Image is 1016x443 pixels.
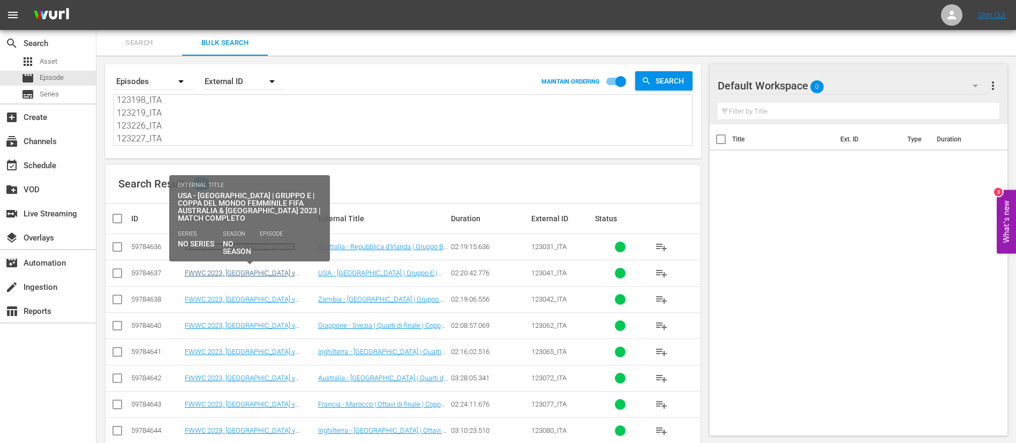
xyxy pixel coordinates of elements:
[185,374,299,390] a: FWWC 2023, [GEOGRAPHIC_DATA] v [GEOGRAPHIC_DATA] (IT)
[185,348,299,364] a: FWWC 2023, [GEOGRAPHIC_DATA] v [GEOGRAPHIC_DATA] (IT)
[649,260,674,286] button: playlist_add
[5,281,18,294] span: Ingestion
[185,321,299,337] a: FWWC 2023, [GEOGRAPHIC_DATA] v [GEOGRAPHIC_DATA] (IT)
[987,79,999,92] span: more_vert
[451,374,528,382] div: 03:28:05.341
[451,348,528,356] div: 02:16:02.516
[26,3,77,28] img: ans4CAIJ8jUAAAAAAAAAAAAAAAAAAAAAAAAgQb4GAAAAAAAAAAAAAAAAAAAAAAAAJMjXAAAAAAAAAAAAAAAAAAAAAAAAgAT5G...
[5,305,18,318] span: Reports
[5,183,18,196] span: VOD
[997,190,1016,253] button: Open Feedback Widget
[5,111,18,124] span: Create
[5,159,18,172] span: Schedule
[531,321,567,329] span: 123062_ITA
[21,72,34,85] span: Episode
[21,88,34,101] span: Series
[531,426,567,434] span: 123080_ITA
[531,214,592,223] div: External ID
[131,374,182,382] div: 59784642
[205,66,285,96] div: External ID
[318,348,446,380] a: Inghilterra - [GEOGRAPHIC_DATA] | Quarti di finale | Coppa del Mondo femminile FIFA Australia & [...
[103,37,176,49] span: Search
[185,426,299,442] a: FWWC 2023, [GEOGRAPHIC_DATA] v [GEOGRAPHIC_DATA] (IT)
[40,72,64,83] span: Episode
[541,78,600,85] p: MAINTAIN ORDERING
[635,71,693,91] button: Search
[185,295,299,311] a: FWWC 2023, [GEOGRAPHIC_DATA] v [GEOGRAPHIC_DATA] (IT)
[531,374,567,382] span: 123072_ITA
[131,269,182,277] div: 59784637
[318,243,448,275] a: Australia - Repubblica d'Irlanda | Gruppo B | Coppa del Mondo femminile FIFA Australia & [GEOGRAP...
[451,426,528,434] div: 03:10:23.510
[40,56,57,67] span: Asset
[901,124,930,154] th: Type
[131,348,182,356] div: 59784641
[5,135,18,148] span: Channels
[655,346,668,358] span: playlist_add
[531,269,567,277] span: 123041_ITA
[185,243,295,259] a: FWWC 2023, [GEOGRAPHIC_DATA] v [GEOGRAPHIC_DATA] (IT)
[131,243,182,251] div: 59784636
[649,234,674,260] button: playlist_add
[655,398,668,411] span: playlist_add
[131,295,182,303] div: 59784638
[117,96,692,145] textarea: 123031_ITA 123041_ITA 123042_ITA 123062_ITA 123065_ITA 123072_ITA 123077_ITA 123080_ITA 123081_IT...
[21,55,34,68] span: Asset
[185,400,299,416] a: FWWC 2023, [GEOGRAPHIC_DATA] v [GEOGRAPHIC_DATA] (IT)
[131,400,182,408] div: 59784643
[655,293,668,306] span: playlist_add
[651,71,693,91] span: Search
[649,365,674,391] button: playlist_add
[114,66,194,96] div: Episodes
[451,400,528,408] div: 02:24:11.676
[649,287,674,312] button: playlist_add
[6,9,19,21] span: menu
[655,319,668,332] span: playlist_add
[718,71,988,101] div: Default Workspace
[318,400,445,432] a: Francia - Marocco | Ottavi di finale | Coppa del Mondo femminile FIFA Australia & [GEOGRAPHIC_DAT...
[193,180,210,187] span: 19
[732,124,834,154] th: Title
[451,269,528,277] div: 02:20:42.776
[994,187,1003,196] div: 3
[40,89,59,100] span: Series
[531,400,567,408] span: 123077_ITA
[318,374,448,406] a: Australia - [GEOGRAPHIC_DATA] | Quarti di finale | Coppa del Mondo femminile FIFA Australia & [GE...
[649,313,674,339] button: playlist_add
[595,214,645,223] div: Status
[318,214,448,223] div: External Title
[655,372,668,385] span: playlist_add
[655,267,668,280] span: playlist_add
[118,177,190,190] span: Search Results
[451,243,528,251] div: 02:19:15.636
[318,269,446,301] a: USA - [GEOGRAPHIC_DATA] | Gruppo E | Coppa del Mondo femminile FIFA Australia & [GEOGRAPHIC_DATA]...
[5,207,18,220] span: Live Streaming
[318,321,445,354] a: Giappone - Svezia | Quarti di finale | Coppa del Mondo femminile FIFA Australia & [GEOGRAPHIC_DAT...
[834,124,901,154] th: Ext. ID
[655,241,668,253] span: playlist_add
[649,392,674,417] button: playlist_add
[5,37,18,50] span: Search
[318,295,448,327] a: Zambia - [GEOGRAPHIC_DATA] | Gruppo C | Coppa del Mondo femminile FIFA Australia & [GEOGRAPHIC_DA...
[451,321,528,329] div: 02:08:57.069
[987,73,999,99] button: more_vert
[5,257,18,269] span: Automation
[451,295,528,303] div: 02:19:06.556
[189,37,261,49] span: Bulk Search
[655,424,668,437] span: playlist_add
[978,11,1006,19] a: Sign Out
[531,243,567,251] span: 123031_ITA
[451,214,528,223] div: Duration
[649,339,674,365] button: playlist_add
[131,426,182,434] div: 59784644
[185,269,299,285] a: FWWC 2023, [GEOGRAPHIC_DATA] v [GEOGRAPHIC_DATA] (IT)
[131,321,182,329] div: 59784640
[531,295,567,303] span: 123042_ITA
[531,348,567,356] span: 123065_ITA
[185,214,315,223] div: Internal Title
[810,76,824,98] span: 0
[131,214,182,223] div: ID
[930,124,995,154] th: Duration
[5,231,18,244] span: Overlays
